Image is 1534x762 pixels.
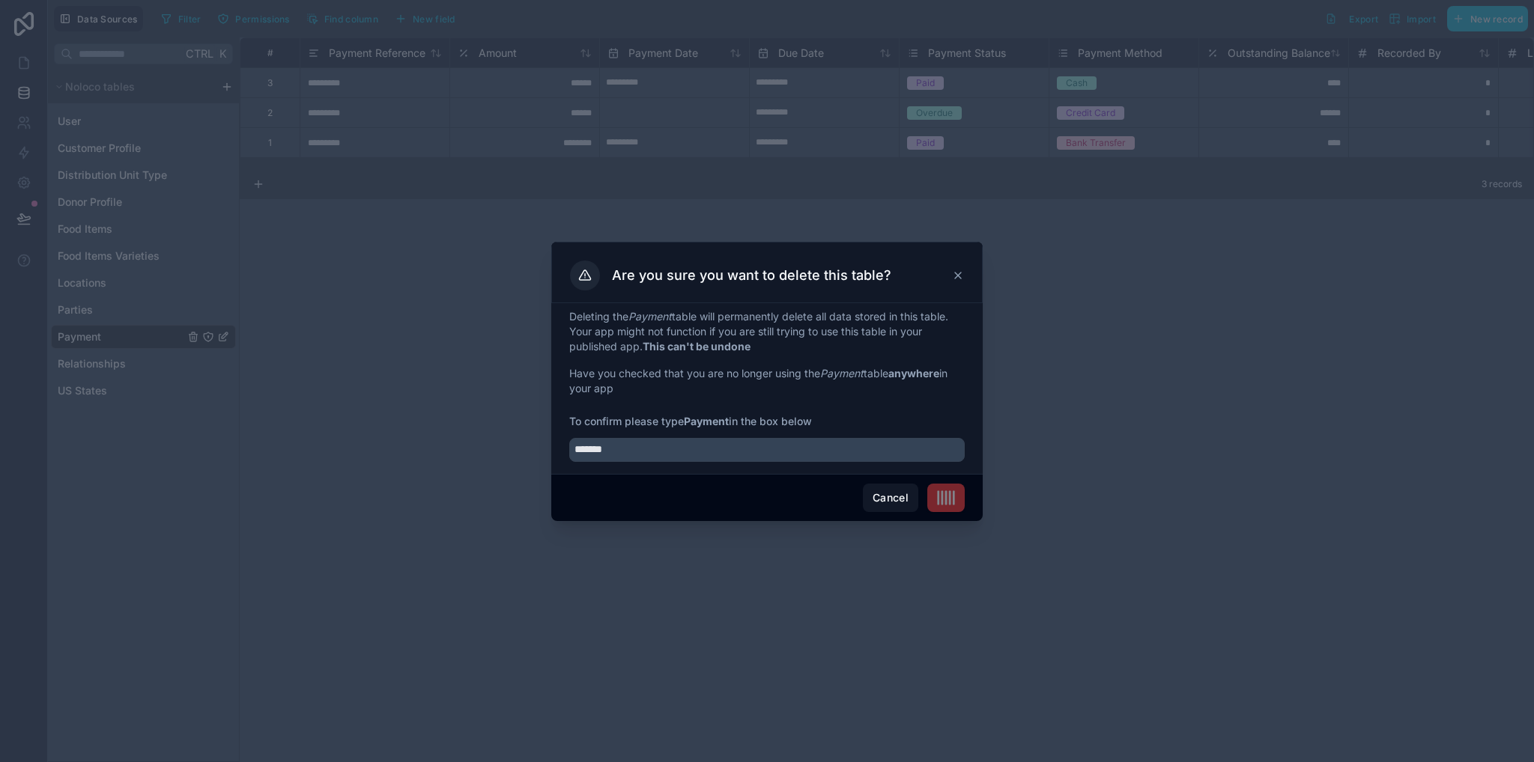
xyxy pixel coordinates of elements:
strong: anywhere [888,367,939,380]
p: Deleting the table will permanently delete all data stored in this table. Your app might not func... [569,309,965,354]
h3: Are you sure you want to delete this table? [612,266,891,284]
button: Cancel [863,484,918,512]
em: Payment [628,310,672,323]
span: To confirm please type in the box below [569,414,965,429]
em: Payment [820,367,864,380]
p: Have you checked that you are no longer using the table in your app [569,366,965,396]
strong: This can't be undone [643,340,751,353]
strong: Payment [684,415,729,427]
